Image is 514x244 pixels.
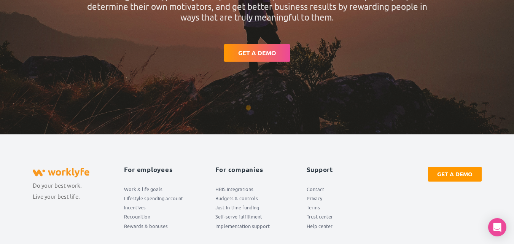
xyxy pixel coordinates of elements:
[33,168,90,177] img: Worklyfe Logo
[307,185,390,194] a: Contact
[215,185,253,194] span: HRIS integrations
[215,212,299,221] a: Self-serve fulfillment
[33,180,82,202] p: Do your best work. Live your best life.
[307,167,390,173] h6: Support
[307,222,390,231] a: Help center
[215,167,299,173] h6: For companies
[124,185,162,194] span: Work & life goals
[215,194,299,203] a: Budgets & controls
[428,167,482,182] a: GET A DEMO
[124,212,150,221] span: Recognition
[215,203,259,212] span: Just-in-time funding
[437,171,473,177] span: GET A DEMO
[307,212,333,221] span: Trust center
[124,212,208,221] a: Recognition
[124,203,146,212] span: Incentives
[124,185,208,194] a: Work & life goals
[307,194,390,203] a: Privacy
[124,194,208,203] a: Lifestyle spending account
[215,222,299,231] a: Implementation support
[238,50,276,56] span: GET A DEMO
[224,44,290,62] a: GET A DEMO
[215,203,299,212] a: Just-in-time funding
[215,222,270,231] span: Implementation support
[124,194,183,203] span: Lifestyle spending account
[307,194,322,203] span: Privacy
[124,222,208,231] a: Rewards & bonuses
[124,167,208,173] h6: For employees
[215,212,262,221] span: Self-serve fulfillment
[307,203,320,212] span: Terms
[215,194,258,203] span: Budgets & controls
[488,218,506,236] div: Open Intercom Messenger
[124,222,168,231] span: Rewards & bonuses
[307,222,333,231] span: Help center
[307,203,390,212] a: Terms
[307,212,390,221] a: Trust center
[215,185,299,194] a: HRIS integrations
[307,185,324,194] span: Contact
[124,203,208,212] a: Incentives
